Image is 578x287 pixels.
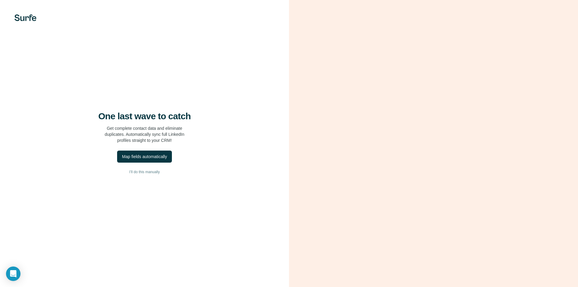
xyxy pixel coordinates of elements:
[6,267,20,281] div: Open Intercom Messenger
[98,111,191,122] h4: One last wave to catch
[117,151,172,163] button: Map fields automatically
[14,14,36,21] img: Surfe's logo
[105,125,185,143] p: Get complete contact data and eliminate duplicates. Automatically sync full LinkedIn profiles str...
[129,169,160,175] span: I’ll do this manually
[122,154,167,160] div: Map fields automatically
[12,167,277,176] button: I’ll do this manually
